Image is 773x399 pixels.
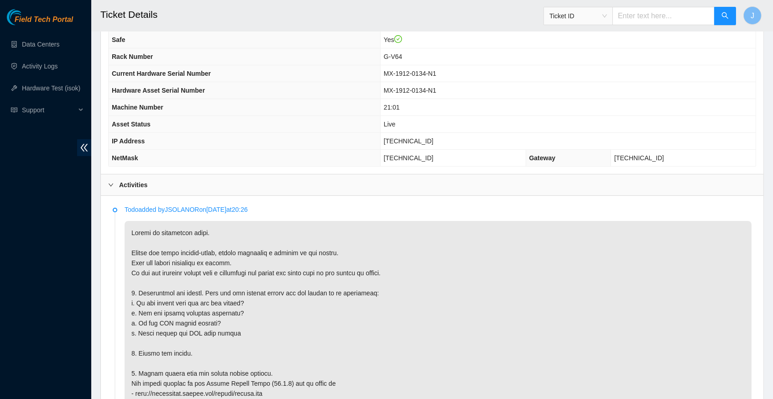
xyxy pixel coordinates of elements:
[7,16,73,28] a: Akamai TechnologiesField Tech Portal
[714,7,736,25] button: search
[22,101,76,119] span: Support
[384,137,434,145] span: [TECHNICAL_ID]
[384,121,396,128] span: Live
[7,9,46,25] img: Akamai Technologies
[112,104,163,111] span: Machine Number
[112,137,145,145] span: IP Address
[529,154,556,162] span: Gateway
[112,87,205,94] span: Hardware Asset Serial Number
[384,154,434,162] span: [TECHNICAL_ID]
[101,174,763,195] div: Activities
[15,16,73,24] span: Field Tech Portal
[384,70,436,77] span: MX-1912-0134-N1
[721,12,729,21] span: search
[112,154,138,162] span: NetMask
[112,70,211,77] span: Current Hardware Serial Number
[112,36,125,43] span: Safe
[384,53,402,60] span: G-V64
[119,180,147,190] b: Activities
[125,205,752,215] p: Todo added by JSOLANOR on [DATE] at 20:26
[112,53,153,60] span: Rack Number
[22,84,80,92] a: Hardware Test (isok)
[612,7,715,25] input: Enter text here...
[77,139,91,156] span: double-left
[614,154,664,162] span: [TECHNICAL_ID]
[394,35,402,43] span: check-circle
[112,121,151,128] span: Asset Status
[22,63,58,70] a: Activity Logs
[384,36,402,43] span: Yes
[22,41,59,48] a: Data Centers
[743,6,762,25] button: J
[549,9,607,23] span: Ticket ID
[108,182,114,188] span: right
[384,104,400,111] span: 21:01
[751,10,754,21] span: J
[384,87,436,94] span: MX-1912-0134-N1
[11,107,17,113] span: read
